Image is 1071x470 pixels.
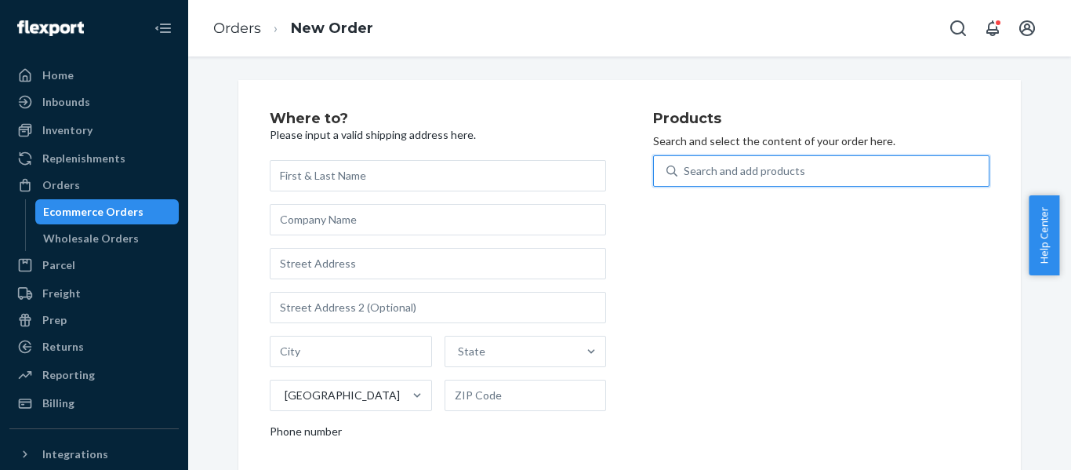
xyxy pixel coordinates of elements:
a: Wholesale Orders [35,226,180,251]
a: Inbounds [9,89,179,115]
a: Returns [9,334,179,359]
input: City [270,336,432,367]
a: Replenishments [9,146,179,171]
a: Billing [9,391,179,416]
div: Parcel [42,257,75,273]
div: Wholesale Orders [43,231,139,246]
a: Prep [9,308,179,333]
div: Returns [42,339,84,355]
button: Open account menu [1011,13,1043,44]
div: Freight [42,286,81,301]
button: Help Center [1029,195,1059,275]
div: Replenishments [42,151,125,166]
p: Search and select the content of your order here. [653,133,989,149]
div: Home [42,67,74,83]
input: [GEOGRAPHIC_DATA] [283,388,285,403]
div: Integrations [42,446,108,462]
input: Street Address 2 (Optional) [270,292,606,323]
input: Company Name [270,204,606,235]
div: Prep [42,312,67,328]
div: Billing [42,395,74,411]
a: Ecommerce Orders [35,199,180,224]
a: Freight [9,281,179,306]
button: Open notifications [977,13,1008,44]
input: ZIP Code [445,380,607,411]
button: Integrations [9,442,179,467]
a: Orders [9,173,179,198]
div: State [458,344,485,359]
div: Reporting [42,367,95,383]
p: Please input a valid shipping address here. [270,127,606,143]
a: Reporting [9,363,179,388]
input: First & Last Name [270,160,606,191]
a: New Order [291,20,373,37]
button: Close Navigation [147,13,179,44]
ol: breadcrumbs [201,5,386,52]
img: Flexport logo [17,20,84,36]
div: Search and add products [684,163,805,179]
span: Phone number [270,424,342,446]
div: Orders [42,177,80,193]
div: Inventory [42,122,93,138]
a: Orders [213,20,261,37]
button: Open Search Box [942,13,974,44]
a: Home [9,63,179,88]
a: Inventory [9,118,179,143]
input: Street Address [270,248,606,279]
div: Inbounds [42,94,90,110]
a: Parcel [9,253,179,278]
div: [GEOGRAPHIC_DATA] [285,388,400,403]
div: Ecommerce Orders [43,204,143,220]
h2: Where to? [270,111,606,127]
h2: Products [653,111,989,127]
